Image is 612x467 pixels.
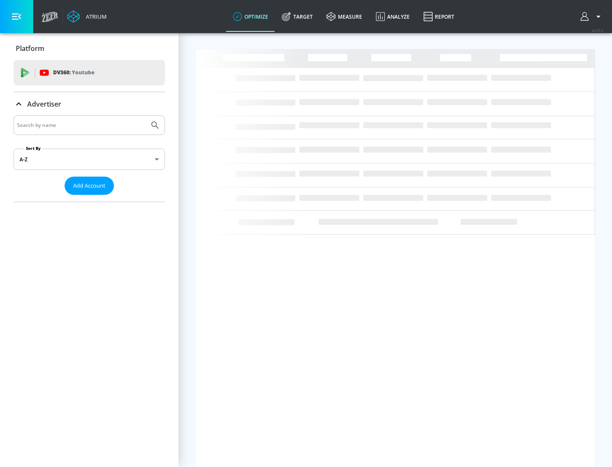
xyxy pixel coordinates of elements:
[14,37,165,60] div: Platform
[14,60,165,85] div: DV360: Youtube
[226,1,275,32] a: optimize
[72,68,94,77] p: Youtube
[369,1,416,32] a: Analyze
[14,149,165,170] div: A-Z
[53,68,94,77] p: DV360:
[416,1,461,32] a: Report
[14,195,165,202] nav: list of Advertiser
[592,28,603,33] span: v 4.25.2
[27,99,61,109] p: Advertiser
[82,13,107,20] div: Atrium
[14,115,165,202] div: Advertiser
[16,44,44,53] p: Platform
[24,146,42,151] label: Sort By
[14,92,165,116] div: Advertiser
[320,1,369,32] a: measure
[275,1,320,32] a: Target
[65,177,114,195] button: Add Account
[17,120,146,131] input: Search by name
[67,10,107,23] a: Atrium
[73,181,105,191] span: Add Account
